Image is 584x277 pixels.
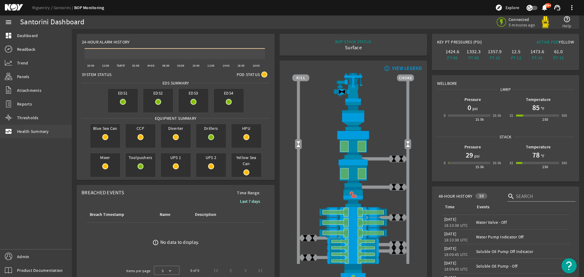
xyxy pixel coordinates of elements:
[493,113,502,119] div: 20.0k
[292,159,414,187] img: LowerAnnularOpen.png
[559,39,574,45] span: Yellow
[309,254,316,261] img: ValveClose.png
[102,64,109,68] text: 22:00
[495,4,502,11] mat-icon: explore
[437,39,506,47] div: Key PT Pressures (PSI)
[292,102,414,130] img: FlexJoint.png
[179,89,208,97] span: EDS3
[194,211,238,218] div: Description
[190,268,199,274] div: 0 of 0
[561,113,567,119] div: 350
[237,71,260,78] span: Pod Status
[498,86,513,92] span: LMRP
[292,251,414,257] img: PipeRamOpen.png
[528,49,547,55] div: 1473.6
[439,193,473,199] span: 48-Hour History
[526,144,551,150] b: Temperature
[82,71,111,78] span: System Status
[532,103,540,113] h1: 85
[509,160,513,166] div: 32
[126,153,155,162] span: Toolpushers
[383,66,390,71] mat-icon: info_outline
[390,214,398,221] img: ValveClose.png
[444,246,457,251] legacy-datetime-component: [DATE]
[549,49,568,55] div: 61.0
[561,160,567,166] div: 350
[223,64,230,68] text: 14:00
[20,19,84,25] div: Santorini Dashboard
[82,189,124,196] span: Breached Events
[238,64,245,68] text: 16:00
[493,160,502,166] div: 20.0k
[506,5,519,11] span: Explore
[526,97,551,102] b: Temperature
[549,55,568,61] div: PT-15
[444,252,468,257] legacy-datetime-component: 18:09:45 UTC
[444,237,468,243] legacy-datetime-component: 18:10:38 UTC
[235,196,265,207] button: Last 7 days
[540,106,545,112] span: °F
[195,211,216,218] div: Description
[292,73,414,102] img: RiserAdapter.png
[444,223,468,228] legacy-datetime-component: 18:10:38 UTC
[108,89,138,97] span: EDS1
[398,155,405,162] img: ValveClose.png
[392,65,422,71] div: VIEW LEGEND
[562,23,571,29] span: Help
[90,211,124,218] div: Breach Timestamp
[475,164,484,170] div: 15.0k
[540,153,545,159] span: °F
[475,193,487,199] div: 10
[464,55,483,61] div: PT-08
[528,55,547,61] div: PT-14
[563,16,571,23] mat-icon: help_outline
[444,216,457,222] legacy-datetime-component: [DATE]
[309,234,316,242] img: ValveClose.png
[444,113,446,119] div: 0
[476,234,567,240] div: Water Pump Indicator Off
[152,239,159,246] mat-icon: error_outline
[17,115,39,121] span: Thresholds
[214,89,244,97] span: EDS4
[476,204,565,210] div: Events
[17,33,38,39] span: Dashboard
[5,32,12,39] mat-icon: dashboard
[161,153,191,162] span: UPS 1
[471,106,478,112] span: psi
[90,153,120,162] span: Mixer
[159,211,187,218] div: Name
[390,241,398,248] img: ValveClose.png
[444,260,457,266] legacy-datetime-component: [DATE]
[240,199,260,204] b: Last 7 days
[148,64,155,68] text: 04:00
[565,0,579,15] button: more_vert
[90,124,120,133] span: Blue Sea Can
[477,204,489,210] div: Events
[398,214,405,221] img: ValveClose.png
[295,141,302,148] img: Valve2Open.png
[466,150,473,160] h1: 29
[335,39,371,45] div: BOP STACK STATUS
[143,89,173,97] span: EDS2
[507,193,515,200] i: search
[473,153,480,159] span: psi
[554,4,561,11] mat-icon: support_agent
[17,87,41,93] span: Attachments
[292,187,414,207] img: RiserConnectorUnlock.png
[117,64,125,68] text: [DATE]
[476,248,567,254] div: Soluble Oil Pump Off Indicator
[292,258,414,264] img: PipeRamOpen.png
[17,254,29,260] span: Admin
[541,5,547,11] button: 99+
[177,64,184,68] text: 08:00
[153,115,199,121] span: Equipment Summary
[32,5,54,10] a: Rigsentry
[404,141,412,148] img: Valve2Open.png
[231,124,261,133] span: HPU
[161,124,191,133] span: Diverter
[160,211,170,218] div: Name
[539,16,551,28] img: Yellowpod.svg
[17,60,28,66] span: Trend
[17,128,49,134] span: Health Summary
[126,124,155,133] span: CCP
